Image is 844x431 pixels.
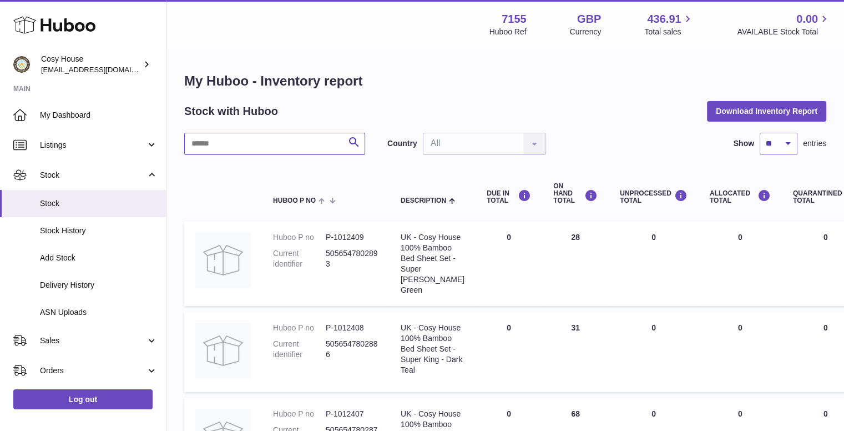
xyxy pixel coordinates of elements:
div: UNPROCESSED Total [620,189,688,204]
td: 0 [699,312,782,392]
label: Show [734,138,754,149]
span: Huboo P no [273,197,316,204]
span: AVAILABLE Stock Total [737,27,831,37]
div: DUE IN TOTAL [487,189,531,204]
dd: P-1012408 [326,323,378,333]
td: 0 [476,312,542,392]
td: 0 [609,221,699,306]
span: [EMAIL_ADDRESS][DOMAIN_NAME] [41,65,163,74]
span: 0.00 [796,12,818,27]
a: Log out [13,389,153,409]
span: ASN Uploads [40,307,158,318]
span: 0 [823,233,828,242]
button: Download Inventory Report [707,101,826,121]
span: Stock [40,198,158,209]
dd: 5056547802886 [326,339,378,360]
h2: Stock with Huboo [184,104,278,119]
td: 0 [699,221,782,306]
dd: P-1012409 [326,232,378,243]
dd: P-1012407 [326,409,378,419]
span: Orders [40,365,146,376]
strong: GBP [577,12,601,27]
span: Stock History [40,225,158,236]
h1: My Huboo - Inventory report [184,72,826,90]
div: Cosy House [41,54,141,75]
span: Listings [40,140,146,151]
div: ALLOCATED Total [710,189,771,204]
div: UK - Cosy House 100% Bamboo Bed Sheet Set - Super King - Dark Teal [401,323,464,375]
strong: 7155 [502,12,527,27]
td: 31 [542,312,609,392]
label: Country [387,138,417,149]
div: ON HAND Total [553,183,598,205]
span: Add Stock [40,253,158,263]
img: info@wholesomegoods.com [13,56,30,73]
div: Currency [570,27,602,37]
a: 0.00 AVAILABLE Stock Total [737,12,831,37]
dt: Huboo P no [273,232,326,243]
a: 436.91 Total sales [644,12,694,37]
span: Total sales [644,27,694,37]
span: 0 [823,323,828,332]
span: 0 [823,409,828,418]
span: 436.91 [647,12,681,27]
div: Huboo Ref [489,27,527,37]
span: Sales [40,335,146,346]
span: Stock [40,170,146,181]
img: product image [195,232,251,288]
dt: Huboo P no [273,409,326,419]
dd: 5056547802893 [326,248,378,269]
span: Description [401,197,446,204]
span: My Dashboard [40,110,158,121]
dt: Current identifier [273,339,326,360]
dt: Huboo P no [273,323,326,333]
div: UK - Cosy House 100% Bamboo Bed Sheet Set - Super [PERSON_NAME] Green [401,232,464,295]
td: 28 [542,221,609,306]
span: Delivery History [40,280,158,290]
span: entries [803,138,826,149]
img: product image [195,323,251,378]
dt: Current identifier [273,248,326,269]
td: 0 [476,221,542,306]
td: 0 [609,312,699,392]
